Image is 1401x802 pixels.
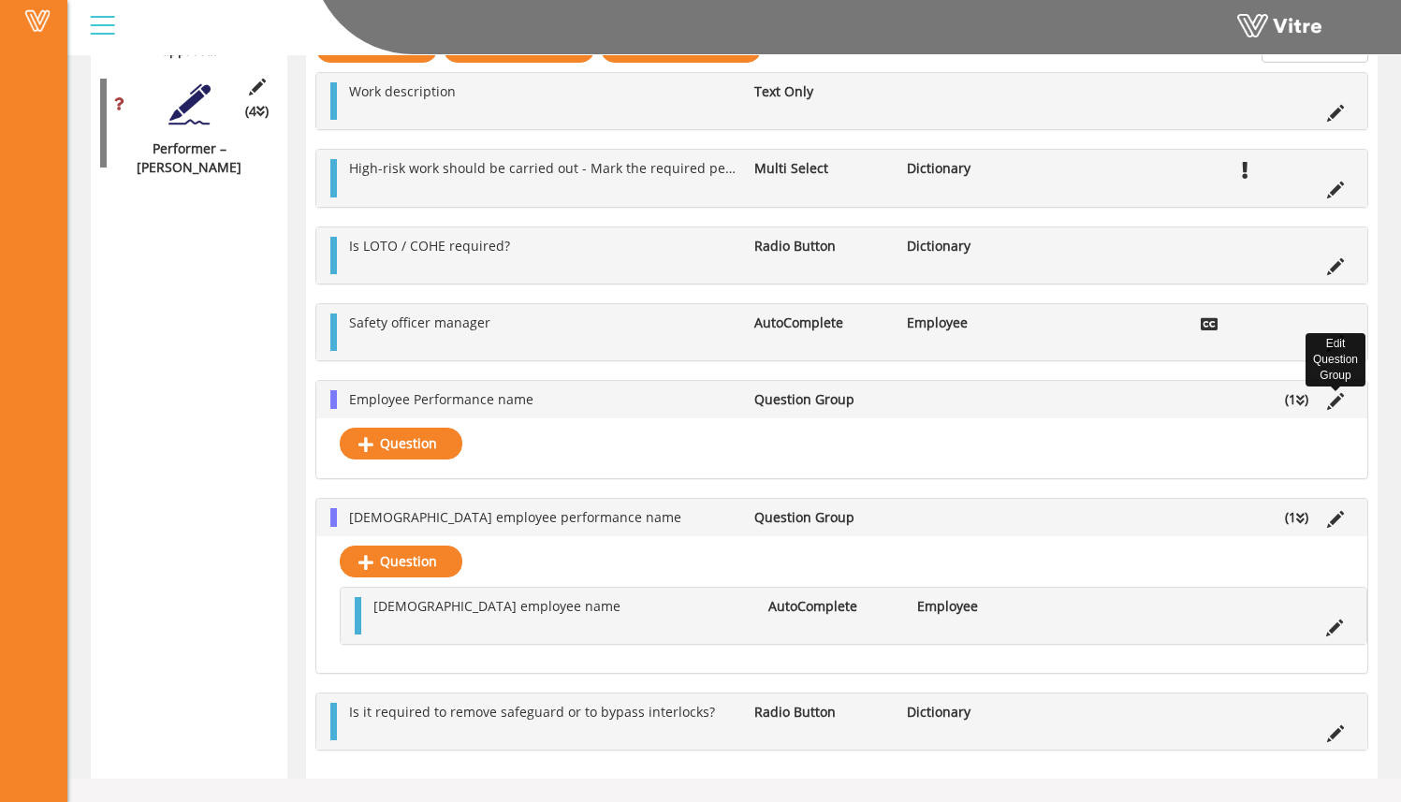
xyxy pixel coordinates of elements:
[1276,390,1318,409] li: (1 )
[745,314,897,332] li: AutoComplete
[340,546,462,577] a: Question
[349,390,533,408] span: Employee Performance name
[745,82,897,101] li: Text Only
[100,139,264,177] div: Performer – [PERSON_NAME]
[759,597,907,616] li: AutoComplete
[349,237,510,255] span: Is LOTO / COHE required?
[908,597,1056,616] li: Employee
[1276,508,1318,527] li: (1 )
[745,390,897,409] li: Question Group
[1306,333,1365,386] div: Edit Question Group
[745,237,897,255] li: Radio Button
[245,102,269,121] span: (4 )
[373,597,620,615] span: [DEMOGRAPHIC_DATA] employee name
[745,159,897,178] li: Multi Select
[349,159,758,177] span: High-risk work should be carried out - Mark the required permits
[745,508,897,527] li: Question Group
[745,703,897,722] li: Radio Button
[349,703,715,721] span: Is it required to remove safeguard or to bypass interlocks?
[349,314,490,331] span: Safety officer manager
[898,314,1049,332] li: Employee
[349,508,681,526] span: [DEMOGRAPHIC_DATA] employee performance name
[898,703,1049,722] li: Dictionary
[349,82,456,100] span: Work description
[340,428,462,459] a: Question
[898,159,1049,178] li: Dictionary
[898,237,1049,255] li: Dictionary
